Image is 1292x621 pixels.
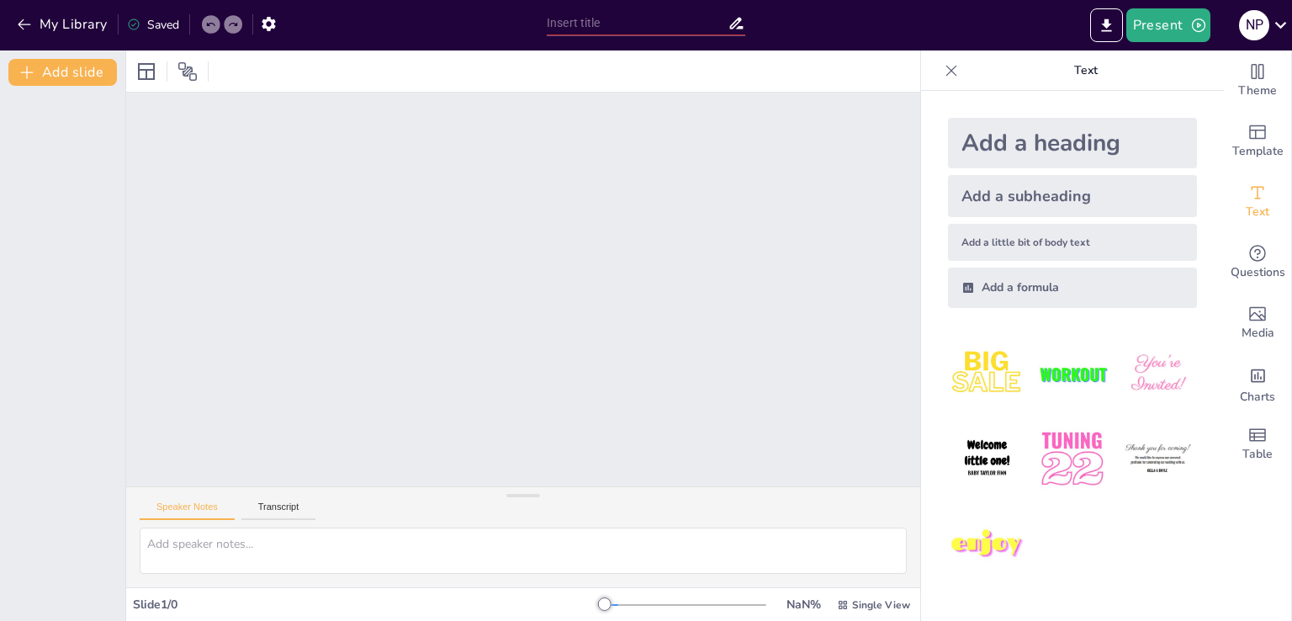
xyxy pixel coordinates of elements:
[133,597,605,613] div: Slide 1 / 0
[1240,388,1275,406] span: Charts
[948,118,1197,168] div: Add a heading
[1239,10,1269,40] div: N P
[1090,8,1123,42] button: Export to PowerPoint
[133,58,160,85] div: Layout
[948,335,1026,413] img: 1.jpeg
[965,50,1207,91] p: Text
[1119,420,1197,498] img: 6.jpeg
[1239,8,1269,42] button: N P
[177,61,198,82] span: Position
[1242,445,1273,464] span: Table
[1238,82,1277,100] span: Theme
[1033,335,1111,413] img: 2.jpeg
[1224,293,1291,353] div: Add images, graphics, shapes or video
[1246,203,1269,221] span: Text
[783,597,823,613] div: NaN %
[948,268,1197,308] div: Add a formula
[8,59,117,86] button: Add slide
[948,224,1197,261] div: Add a little bit of body text
[1232,142,1284,161] span: Template
[1231,263,1285,282] span: Questions
[1119,335,1197,413] img: 3.jpeg
[140,502,235,520] button: Speaker Notes
[13,11,114,38] button: My Library
[948,175,1197,217] div: Add a subheading
[948,420,1026,498] img: 4.jpeg
[1224,50,1291,111] div: Change the overall theme
[1242,324,1274,342] span: Media
[1224,172,1291,232] div: Add text boxes
[1126,8,1210,42] button: Present
[1224,414,1291,475] div: Add a table
[241,502,316,520] button: Transcript
[547,11,728,35] input: Insert title
[1224,111,1291,172] div: Add ready made slides
[852,598,910,612] span: Single View
[1224,232,1291,293] div: Get real-time input from your audience
[948,506,1026,584] img: 7.jpeg
[1224,353,1291,414] div: Add charts and graphs
[127,17,179,33] div: Saved
[1033,420,1111,498] img: 5.jpeg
